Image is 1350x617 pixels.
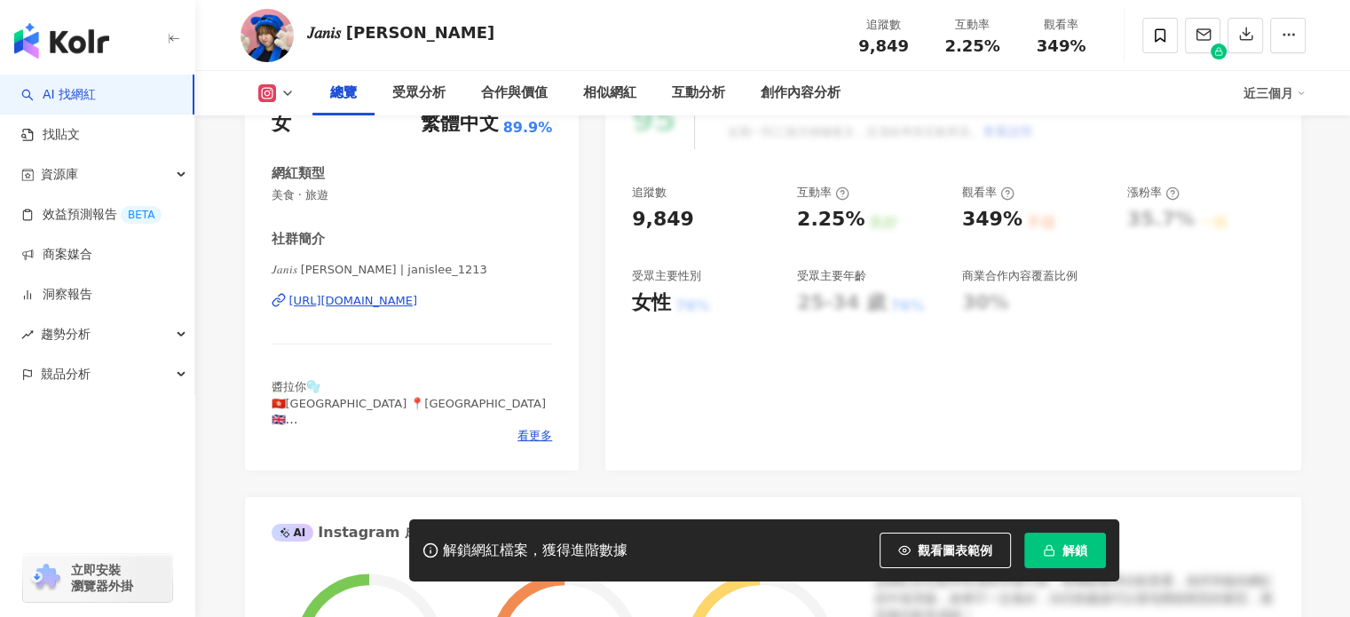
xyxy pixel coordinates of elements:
div: 追蹤數 [632,185,667,201]
div: 網紅類型 [272,164,325,183]
span: 89.9% [503,118,553,138]
a: chrome extension立即安裝 瀏覽器外掛 [23,554,172,602]
div: 觀看率 [962,185,1014,201]
div: 觀看率 [1028,16,1095,34]
div: 互動率 [939,16,1007,34]
div: 女 [272,110,291,138]
a: searchAI 找網紅 [21,86,96,104]
div: [URL][DOMAIN_NAME] [289,293,418,309]
div: 社群簡介 [272,230,325,249]
span: 資源庫 [41,154,78,194]
div: 349% [962,206,1022,233]
div: 9,849 [632,206,694,233]
a: 洞察報告 [21,286,92,304]
span: 看更多 [517,428,552,444]
a: 效益預測報告BETA [21,206,162,224]
div: 總覽 [330,83,357,104]
div: 合作與價值 [481,83,548,104]
img: logo [14,23,109,59]
div: 漲粉率 [1127,185,1180,201]
div: 相似網紅 [583,83,636,104]
div: 2.25% [797,206,864,233]
a: 找貼文 [21,126,80,144]
img: chrome extension [28,564,63,592]
span: 解鎖 [1062,543,1087,558]
span: 2.25% [944,37,999,55]
span: 觀看圖表範例 [918,543,992,558]
div: 近三個月 [1243,79,1306,107]
span: 𝐽𝑎𝑛𝑖𝑠 [PERSON_NAME] | janislee_1213 [272,262,553,278]
div: 受眾主要性別 [632,268,701,284]
div: 追蹤數 [850,16,918,34]
div: 互動分析 [672,83,725,104]
div: 女性 [632,289,671,317]
span: 349% [1037,37,1086,55]
div: 互動率 [797,185,849,201]
button: 觀看圖表範例 [880,533,1011,568]
span: 趨勢分析 [41,314,91,354]
div: 𝐽𝑎𝑛𝑖𝑠 [PERSON_NAME] [307,21,495,44]
span: 立即安裝 瀏覽器外掛 [71,562,133,594]
span: 競品分析 [41,354,91,394]
span: 9,849 [858,36,909,55]
a: [URL][DOMAIN_NAME] [272,293,553,309]
span: 美食 · 旅遊 [272,187,553,203]
div: 解鎖網紅檔案，獲得進階數據 [443,542,628,560]
span: rise [21,328,34,341]
div: 商業合作內容覆蓋比例 [962,268,1078,284]
button: 解鎖 [1024,533,1106,568]
div: 受眾主要年齡 [797,268,866,284]
div: 創作內容分析 [761,83,841,104]
div: 受眾分析 [392,83,446,104]
a: 商案媒合 [21,246,92,264]
img: KOL Avatar [241,9,294,62]
div: 繁體中文 [421,110,499,138]
span: 醬拉你🫧 🇭🇰[GEOGRAPHIC_DATA] 📍[GEOGRAPHIC_DATA]🇬🇧 \\05’s//♡ 𝘾𝙤𝙣𝙩𝙚𝙣𝙩 𝘾𝙧𝙚𝙖𝙩𝙤𝙧🎬 𝙑𝙞𝙙𝙚𝙤 𝙚𝙙𝙞𝙩𝙤𝙧✂️ 𝑀𝑜𝑠𝑡 𝑖𝑚𝑝𝑜... [272,380,546,506]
